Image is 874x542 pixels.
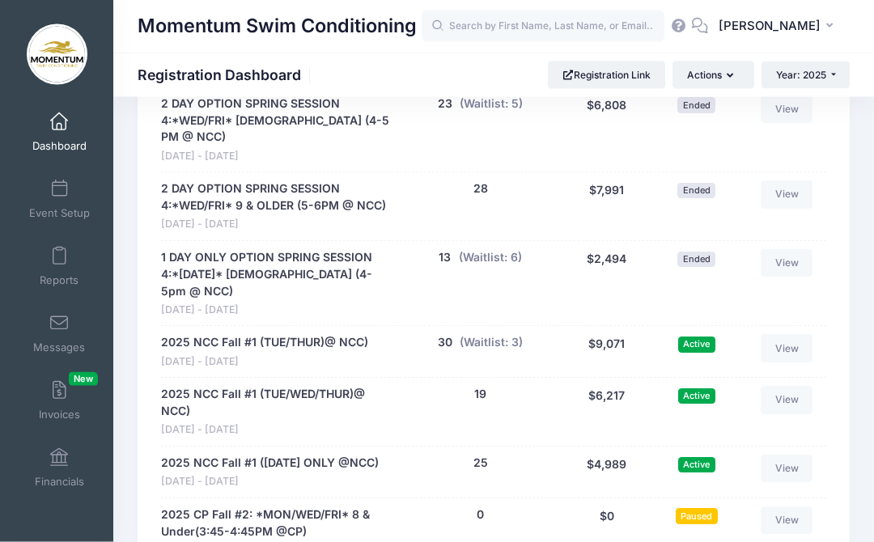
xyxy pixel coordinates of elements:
[161,355,368,371] span: [DATE] - [DATE]
[161,150,392,165] span: [DATE] - [DATE]
[678,337,715,353] span: Active
[21,305,98,362] a: Messages
[161,218,392,233] span: [DATE] - [DATE]
[473,455,488,472] button: 25
[138,8,417,45] h1: Momentum Swim Conditioning
[560,387,653,438] div: $6,217
[459,250,522,267] button: (Waitlist: 6)
[33,341,85,354] span: Messages
[439,250,451,267] button: 13
[161,455,379,472] a: 2025 NCC Fall #1 ([DATE] ONLY @NCC)
[138,66,315,83] h1: Registration Dashboard
[21,104,98,160] a: Dashboard
[474,387,486,404] button: 19
[761,507,812,535] a: View
[161,475,379,490] span: [DATE] - [DATE]
[69,372,98,386] span: New
[762,61,850,89] button: Year: 2025
[676,509,718,524] span: Paused
[776,69,826,81] span: Year: 2025
[438,96,452,113] button: 23
[678,389,715,404] span: Active
[677,252,715,268] span: Ended
[761,181,812,209] a: View
[35,475,84,489] span: Financials
[161,96,392,147] a: 2 DAY OPTION SPRING SESSION 4:*WED/FRI* [DEMOGRAPHIC_DATA] (4-5 PM @ NCC)
[161,387,392,421] a: 2025 NCC Fall #1 (TUE/WED/THUR)@ NCC)
[29,206,90,220] span: Event Setup
[21,372,98,429] a: InvoicesNew
[761,455,812,483] a: View
[761,335,812,362] a: View
[560,250,653,319] div: $2,494
[560,96,653,165] div: $6,808
[161,507,392,541] a: 2025 CP Fall #2: *MON/WED/FRI* 8 & Under(3:45-4:45PM @CP)
[719,17,821,35] span: [PERSON_NAME]
[677,98,715,113] span: Ended
[438,335,452,352] button: 30
[32,139,87,153] span: Dashboard
[161,303,392,319] span: [DATE] - [DATE]
[560,181,653,233] div: $7,991
[548,61,665,89] a: Registration Link
[477,507,484,524] button: 0
[460,96,523,113] button: (Waitlist: 5)
[560,455,653,490] div: $4,989
[473,181,488,198] button: 28
[21,238,98,294] a: Reports
[672,61,753,89] button: Actions
[27,24,87,85] img: Momentum Swim Conditioning
[161,423,392,438] span: [DATE] - [DATE]
[677,184,715,199] span: Ended
[761,96,812,124] a: View
[761,250,812,277] a: View
[21,439,98,496] a: Financials
[460,335,523,352] button: (Waitlist: 3)
[40,273,78,287] span: Reports
[422,11,664,43] input: Search by First Name, Last Name, or Email...
[39,408,80,421] span: Invoices
[678,458,715,473] span: Active
[761,387,812,414] a: View
[21,171,98,227] a: Event Setup
[708,8,850,45] button: [PERSON_NAME]
[161,181,392,215] a: 2 DAY OPTION SPRING SESSION 4:*WED/FRI* 9 & OLDER (5-6PM @ NCC)
[560,335,653,370] div: $9,071
[161,250,392,301] a: 1 DAY ONLY OPTION SPRING SESSION 4:*[DATE]* [DEMOGRAPHIC_DATA] (4-5pm @ NCC)
[161,335,368,352] a: 2025 NCC Fall #1 (TUE/THUR)@ NCC)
